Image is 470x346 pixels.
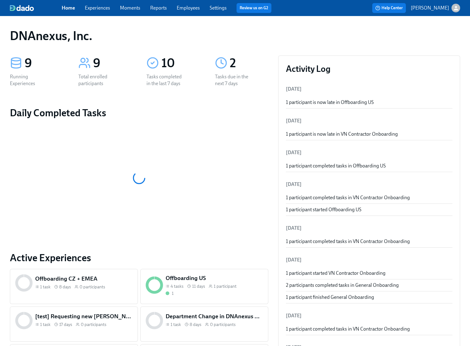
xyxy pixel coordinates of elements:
[40,284,51,290] span: 1 task
[286,326,452,332] div: 1 participant completed tasks in VN Contractor Onboarding
[215,73,254,87] div: Tasks due in the next 7 days
[286,163,452,169] div: 1 participant completed tasks in Offboarding US
[214,283,237,289] span: 1 participant
[210,5,227,11] a: Settings
[286,99,452,106] div: 1 participant is now late in Offboarding US
[171,322,181,327] span: 1 task
[140,307,268,342] a: Department Change in DNAnexus Organization1 task 8 days0 participants
[10,252,268,264] a: Active Experiences
[210,322,236,327] span: 0 participants
[286,206,452,213] div: 1 participant started Offboarding US
[237,3,271,13] button: Review us on G2
[286,177,452,192] li: [DATE]
[286,270,452,277] div: 1 participant started VN Contractor Onboarding
[78,73,118,87] div: Total enrolled participants
[161,56,200,71] div: 10
[286,194,452,201] div: 1 participant completed tasks in VN Contractor Onboarding
[10,5,34,11] img: dado
[59,322,72,327] span: 17 days
[411,5,449,11] p: [PERSON_NAME]
[166,274,263,282] h5: Offboarding US
[286,238,452,245] div: 1 participant completed tasks in VN Contractor Onboarding
[190,322,201,327] span: 8 days
[172,290,174,296] div: 1
[372,3,406,13] button: Help Center
[177,5,200,11] a: Employees
[146,73,186,87] div: Tasks completed in the last 7 days
[286,253,452,267] li: [DATE]
[81,322,106,327] span: 0 participants
[286,282,452,289] div: 2 participants completed tasks in General Onboarding
[10,269,138,304] a: Offboarding CZ + EMEA1 task 8 days0 participants
[286,308,452,323] li: [DATE]
[192,283,205,289] span: 11 days
[120,5,140,11] a: Moments
[286,294,452,301] div: 1 participant finished General Onboarding
[93,56,132,71] div: 9
[240,5,268,11] a: Review us on G2
[59,284,71,290] span: 8 days
[166,312,263,320] h5: Department Change in DNAnexus Organization
[230,56,269,71] div: 2
[10,5,62,11] a: dado
[286,131,452,138] div: 1 participant is now late in VN Contractor Onboarding
[80,284,105,290] span: 0 participants
[10,307,138,342] a: [test] Requesting new [PERSON_NAME] photos1 task 17 days0 participants
[10,73,49,87] div: Running Experiences
[140,269,268,304] a: Offboarding US4 tasks 11 days1 participant1
[171,283,183,289] span: 4 tasks
[375,5,403,11] span: Help Center
[10,107,268,119] h2: Daily Completed Tasks
[150,5,167,11] a: Reports
[10,28,92,43] h1: DNAnexus, Inc.
[286,82,452,97] li: [DATE]
[286,113,452,128] li: [DATE]
[411,4,460,12] button: [PERSON_NAME]
[35,275,133,283] h5: Offboarding CZ + EMEA
[286,145,452,160] li: [DATE]
[25,56,64,71] div: 9
[35,312,133,320] h5: [test] Requesting new [PERSON_NAME] photos
[85,5,110,11] a: Experiences
[286,63,452,74] h3: Activity Log
[40,322,51,327] span: 1 task
[62,5,75,11] a: Home
[166,290,174,296] div: Completed all due tasks
[286,221,452,236] li: [DATE]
